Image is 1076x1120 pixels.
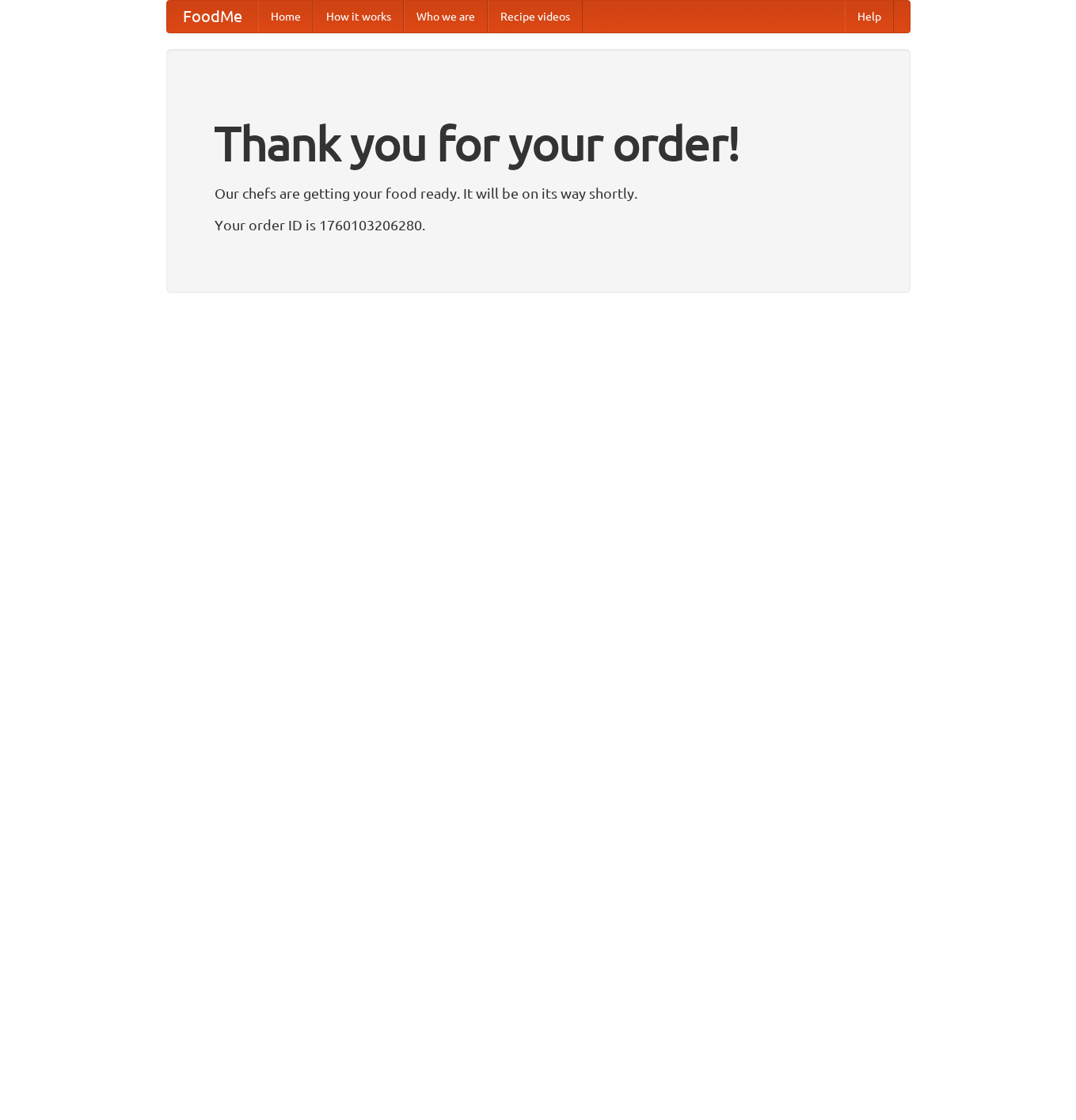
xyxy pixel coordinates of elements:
a: Who we are [404,1,488,32]
a: How it works [314,1,404,32]
p: Our chefs are getting your food ready. It will be on its way shortly. [215,181,862,205]
a: FoodMe [167,1,258,32]
a: Recipe videos [488,1,583,32]
h1: Thank you for your order! [215,105,862,181]
a: Help [845,1,894,32]
p: Your order ID is 1760103206280. [215,213,862,237]
a: Home [258,1,314,32]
